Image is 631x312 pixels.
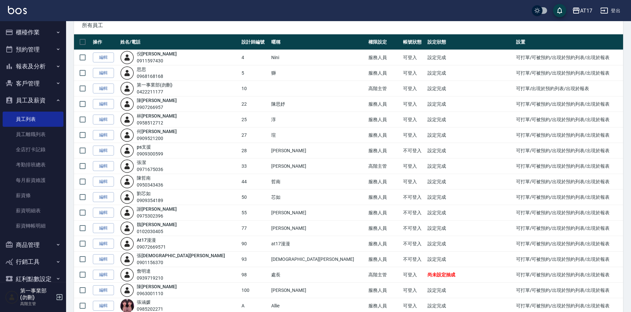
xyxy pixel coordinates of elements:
[93,223,114,233] a: 編輯
[240,143,270,158] td: 28
[401,190,426,205] td: 不可登入
[119,34,240,50] th: 姓名/電話
[137,253,225,258] a: 張[DEMOGRAPHIC_DATA][PERSON_NAME]
[514,81,623,96] td: 可打單/出現於預約列表/出現於報表
[240,50,270,65] td: 4
[240,34,270,50] th: 設計師編號
[240,158,270,174] td: 33
[120,252,134,266] img: user-login-man-human-body-mobile-person-512.png
[3,157,63,172] a: 考勤排班總表
[137,237,156,243] a: At17漫漫
[426,174,514,190] td: 設定完成
[270,143,367,158] td: [PERSON_NAME]
[426,190,514,205] td: 設定完成
[137,144,151,150] a: ps支援
[270,158,367,174] td: [PERSON_NAME]
[401,283,426,298] td: 可登入
[93,161,114,171] a: 編輯
[137,151,163,157] div: 0909300599
[401,127,426,143] td: 可登入
[3,24,63,41] button: 櫃檯作業
[514,190,623,205] td: 可打單/可被預約/出現於預約列表/出現於報表
[137,160,146,165] a: 張潔
[120,190,134,204] img: user-login-man-human-body-mobile-person-512.png
[401,34,426,50] th: 帳號狀態
[367,112,401,127] td: 服務人員
[367,252,401,267] td: 服務人員
[514,236,623,252] td: 可打單/可被預約/出現於預約列表/出現於報表
[570,4,595,17] button: AT17
[401,96,426,112] td: 可登入
[240,174,270,190] td: 44
[8,6,27,14] img: Logo
[137,299,151,305] a: 張涵媛
[137,228,176,235] div: 0102030405
[270,267,367,283] td: 處長
[137,259,225,266] div: 0901156370
[426,96,514,112] td: 設定完成
[137,268,151,274] a: 詹明達
[93,99,114,109] a: 編輯
[137,129,176,134] a: 何[PERSON_NAME]
[137,222,176,227] a: 魏[PERSON_NAME]
[426,283,514,298] td: 設定完成
[426,205,514,221] td: 設定完成
[367,127,401,143] td: 服務人員
[426,143,514,158] td: 設定完成
[137,73,163,80] div: 0968168168
[3,58,63,75] button: 報表及分析
[137,82,172,87] a: 第一事業部(勿刪)
[93,146,114,156] a: 編輯
[3,236,63,254] button: 商品管理
[401,252,426,267] td: 不可登入
[3,142,63,157] a: 全店打卡記錄
[120,283,134,297] img: user-login-man-human-body-mobile-person-512.png
[93,270,114,280] a: 編輯
[426,127,514,143] td: 設定完成
[240,190,270,205] td: 50
[240,267,270,283] td: 98
[514,143,623,158] td: 可打單/可被預約/出現於預約列表/出現於報表
[3,253,63,270] button: 行銷工具
[137,197,163,204] div: 0909354189
[367,50,401,65] td: 服務人員
[93,52,114,63] a: 編輯
[367,221,401,236] td: 服務人員
[120,97,134,111] img: user-login-man-human-body-mobile-person-512.png
[3,173,63,188] a: 每月薪資維護
[3,127,63,142] a: 員工離職列表
[367,81,401,96] td: 高階主管
[3,203,63,218] a: 薪資明細表
[270,283,367,298] td: [PERSON_NAME]
[120,159,134,173] img: user-login-man-human-body-mobile-person-512.png
[120,128,134,142] img: user-login-man-human-body-mobile-person-512.png
[120,221,134,235] img: user-login-man-human-body-mobile-person-512.png
[426,252,514,267] td: 設定完成
[120,268,134,282] img: user-login-man-human-body-mobile-person-512.png
[120,237,134,251] img: user-login-man-human-body-mobile-person-512.png
[93,177,114,187] a: 編輯
[240,221,270,236] td: 77
[401,205,426,221] td: 不可登入
[401,267,426,283] td: 可登入
[426,50,514,65] td: 設定完成
[270,34,367,50] th: 暱稱
[367,34,401,50] th: 權限設定
[514,34,623,50] th: 設置
[401,50,426,65] td: 可登入
[91,34,119,50] th: 操作
[137,135,176,142] div: 0909521200
[137,284,176,289] a: 陳[PERSON_NAME]
[3,112,63,127] a: 員工列表
[93,208,114,218] a: 編輯
[137,120,176,126] div: 0958512712
[514,252,623,267] td: 可打單/可被預約/出現於預約列表/出現於報表
[514,174,623,190] td: 可打單/可被預約/出現於預約列表/出現於報表
[401,112,426,127] td: 可登入
[514,50,623,65] td: 可打單/可被預約/出現於預約列表/出現於報表
[401,221,426,236] td: 不可登入
[120,144,134,157] img: user-login-man-human-body-mobile-person-512.png
[553,4,566,17] button: save
[367,65,401,81] td: 服務人員
[270,112,367,127] td: 淳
